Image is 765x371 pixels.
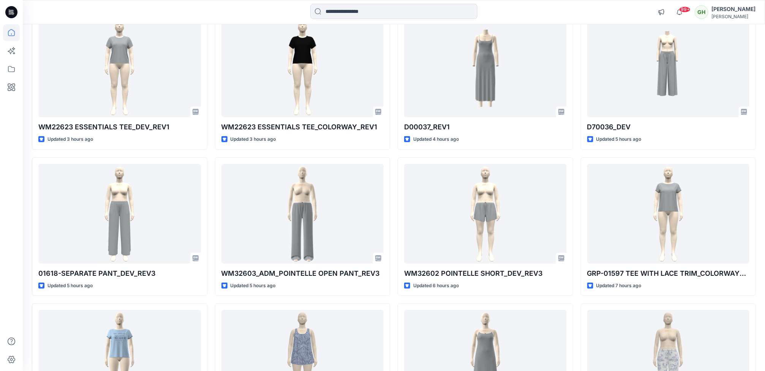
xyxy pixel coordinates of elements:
p: Updated 7 hours ago [596,282,642,290]
div: GH [695,5,708,19]
p: Updated 3 hours ago [47,135,93,143]
p: Updated 5 hours ago [596,135,642,143]
a: D00037_REV1 [404,17,567,117]
p: D70036_DEV [587,122,750,132]
p: Updated 6 hours ago [413,282,459,290]
a: GRP-01597 TEE WITH LACE TRIM_COLORWAY_REV3 [587,164,750,264]
p: Updated 3 hours ago [231,135,276,143]
p: Updated 5 hours ago [47,282,93,290]
p: 01618-SEPARATE PANT_DEV_REV3 [38,268,201,279]
div: [PERSON_NAME] [711,5,756,14]
a: 01618-SEPARATE PANT_DEV_REV3 [38,164,201,264]
p: WM32602 POINTELLE SHORT_DEV_REV3 [404,268,567,279]
a: WM22623 ESSENTIALS TEE_COLORWAY_REV1 [221,17,384,117]
p: Updated 4 hours ago [413,135,459,143]
a: WM22623 ESSENTIALS TEE_DEV_REV1 [38,17,201,117]
p: Updated 5 hours ago [231,282,276,290]
p: WM22623 ESSENTIALS TEE_DEV_REV1 [38,122,201,132]
p: D00037_REV1 [404,122,567,132]
a: D70036_DEV [587,17,750,117]
p: WM32603_ADM_POINTELLE OPEN PANT_REV3 [221,268,384,279]
a: WM32603_ADM_POINTELLE OPEN PANT_REV3 [221,164,384,264]
p: WM22623 ESSENTIALS TEE_COLORWAY_REV1 [221,122,384,132]
div: [PERSON_NAME] [711,14,756,19]
a: WM32602 POINTELLE SHORT_DEV_REV3 [404,164,567,264]
span: 99+ [679,6,691,13]
p: GRP-01597 TEE WITH LACE TRIM_COLORWAY_REV3 [587,268,750,279]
